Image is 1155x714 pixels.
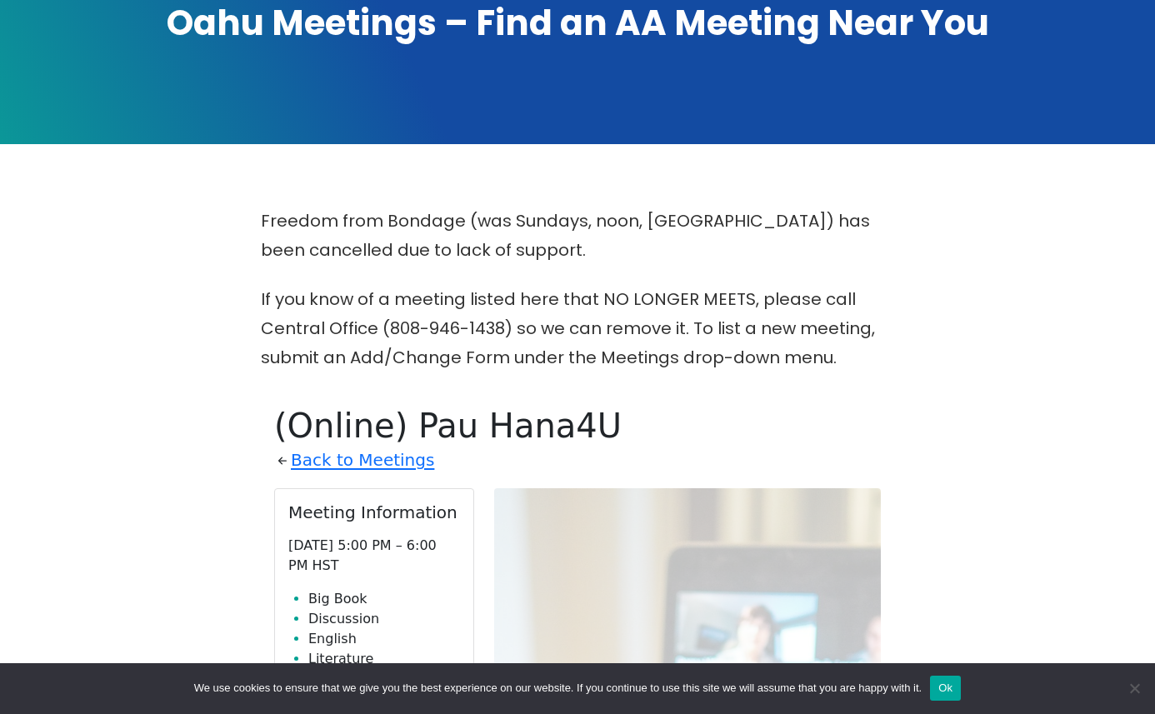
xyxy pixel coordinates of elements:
span: No [1126,680,1142,697]
span: We use cookies to ensure that we give you the best experience on our website. If you continue to ... [194,680,922,697]
a: Back to Meetings [291,446,434,475]
h2: Meeting Information [288,502,460,522]
li: English [308,629,460,649]
li: Big Book [308,589,460,609]
p: If you know of a meeting listed here that NO LONGER MEETS, please call Central Office (808-946-14... [261,285,894,372]
p: [DATE] 5:00 PM – 6:00 PM HST [288,536,460,576]
button: Ok [930,676,961,701]
li: Discussion [308,609,460,629]
p: Freedom from Bondage (was Sundays, noon, [GEOGRAPHIC_DATA]) has been cancelled due to lack of sup... [261,207,894,265]
h1: (Online) Pau Hana4U [274,406,881,446]
li: Literature [308,649,460,669]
